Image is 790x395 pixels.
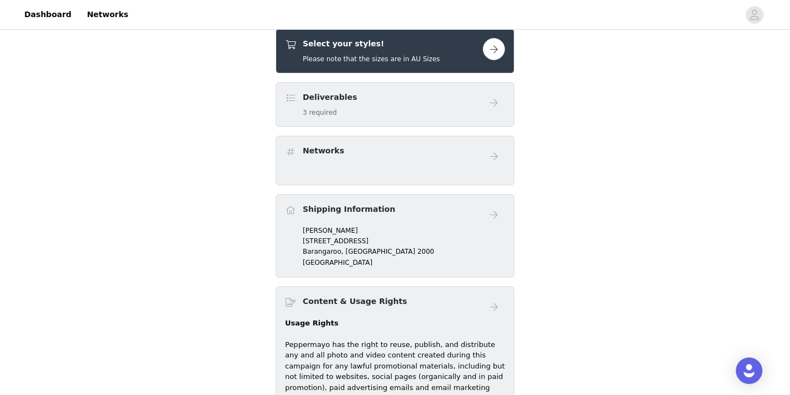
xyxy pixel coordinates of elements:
span: Barangaroo, [303,248,344,255]
h5: Please note that the sizes are in AU Sizes [303,54,440,64]
p: [STREET_ADDRESS] [303,236,505,246]
h4: Deliverables [303,92,357,103]
div: Select your styles! [276,29,514,73]
h4: Select your styles! [303,38,440,50]
div: Shipping Information [276,194,514,277]
div: Open Intercom Messenger [736,357,762,384]
a: Dashboard [18,2,78,27]
div: avatar [749,6,760,24]
p: [GEOGRAPHIC_DATA] [303,258,505,268]
strong: Usage Rights [285,319,339,327]
span: [GEOGRAPHIC_DATA] [345,248,415,255]
span: 2000 [417,248,434,255]
h4: Networks [303,145,344,157]
h4: Content & Usage Rights [303,296,407,307]
a: Networks [80,2,135,27]
h5: 3 required [303,108,357,118]
div: Deliverables [276,82,514,127]
p: [PERSON_NAME] [303,226,505,236]
div: Networks [276,136,514,185]
h4: Shipping Information [303,204,395,215]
